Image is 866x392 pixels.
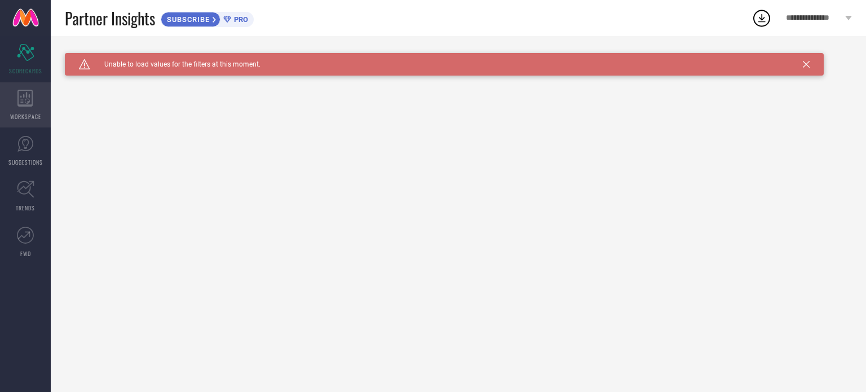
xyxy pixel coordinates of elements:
[9,67,42,75] span: SCORECARDS
[20,249,31,258] span: FWD
[10,112,41,121] span: WORKSPACE
[752,8,772,28] div: Open download list
[231,15,248,24] span: PRO
[161,9,254,27] a: SUBSCRIBEPRO
[65,53,852,62] div: Unable to load filters at this moment. Please try later.
[161,15,213,24] span: SUBSCRIBE
[90,60,260,68] span: Unable to load values for the filters at this moment.
[65,7,155,30] span: Partner Insights
[8,158,43,166] span: SUGGESTIONS
[16,204,35,212] span: TRENDS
